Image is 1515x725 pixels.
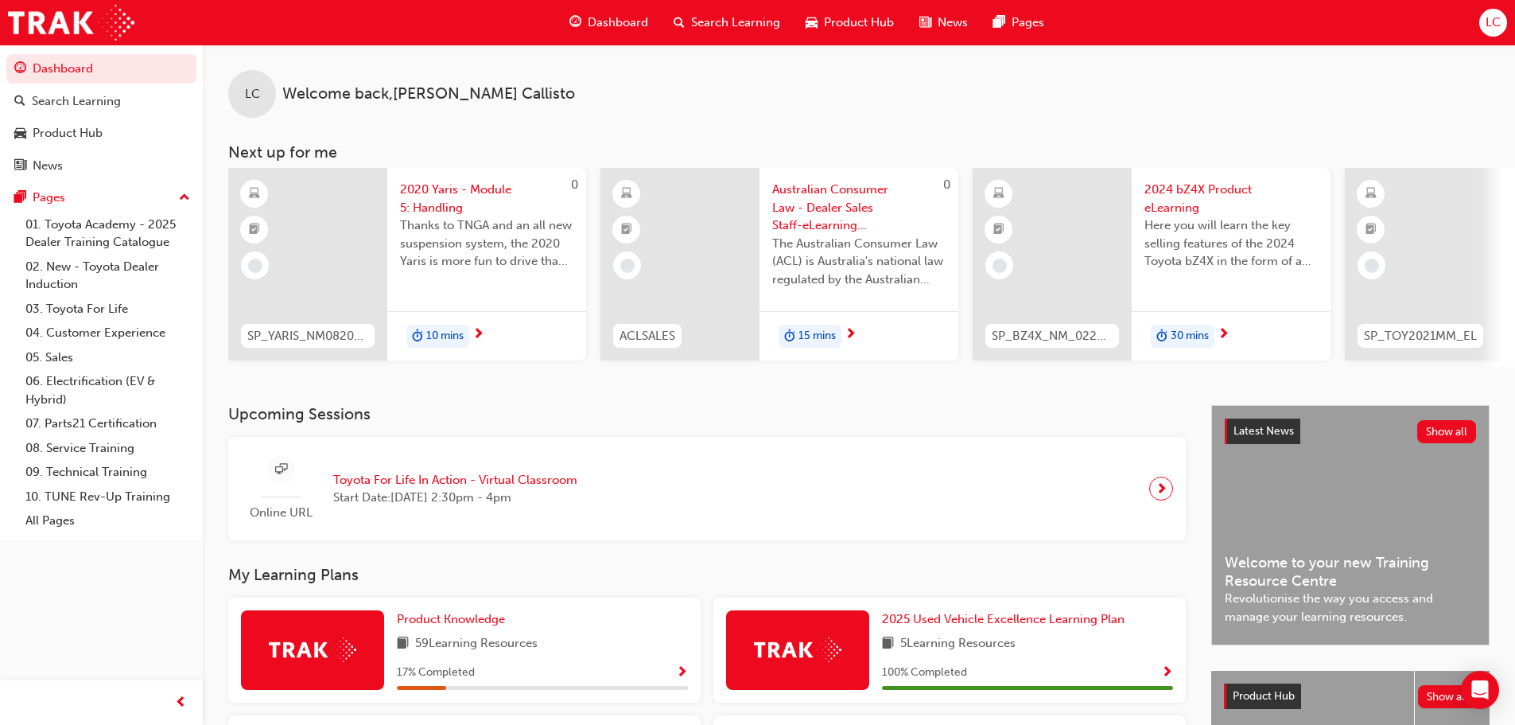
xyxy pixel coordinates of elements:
a: 03. Toyota For Life [19,297,196,322]
span: learningResourceType_ELEARNING-icon [993,184,1004,205]
span: guage-icon [14,62,26,76]
span: News [938,14,968,32]
span: 2025 Used Vehicle Excellence Learning Plan [882,612,1125,626]
span: next-icon [1218,328,1229,342]
span: Here you will learn the key selling features of the 2024 Toyota bZ4X in the form of a virtual 6-p... [1144,216,1318,271]
span: Product Knowledge [397,612,505,626]
span: learningResourceType_ELEARNING-icon [621,184,632,205]
a: search-iconSearch Learning [661,6,793,39]
span: Show Progress [676,666,688,680]
button: Show all [1417,420,1477,443]
span: 0 [571,177,578,192]
span: duration-icon [412,326,423,347]
span: guage-icon [569,13,581,33]
a: 09. Technical Training [19,460,196,485]
span: SP_TOY2021MM_EL [1364,327,1477,345]
span: pages-icon [993,13,1005,33]
a: 0ACLSALESAustralian Consumer Law - Dealer Sales Staff-eLearning moduleThe Australian Consumer Law... [600,168,958,361]
span: learningRecordVerb_NONE-icon [993,259,1007,273]
a: Online URLToyota For Life In Action - Virtual ClassroomStart Date:[DATE] 2:30pm - 4pm [241,450,1173,528]
span: Thanks to TNGA and an all new suspension system, the 2020 Yaris is more fun to drive than ever be... [400,216,573,271]
a: 07. Parts21 Certification [19,411,196,436]
h3: My Learning Plans [228,566,1186,584]
span: booktick-icon [993,220,1004,240]
span: Australian Consumer Law - Dealer Sales Staff-eLearning module [772,181,946,235]
span: ACLSALES [620,327,675,345]
span: LC [245,85,260,103]
span: sessionType_ONLINE_URL-icon [275,460,287,480]
a: All Pages [19,509,196,533]
a: news-iconNews [907,6,981,39]
div: Search Learning [32,92,121,111]
span: learningRecordVerb_NONE-icon [620,259,635,273]
img: Trak [754,637,841,662]
div: Product Hub [33,124,103,142]
span: news-icon [919,13,931,33]
span: Revolutionise the way you access and manage your learning resources. [1225,590,1476,626]
button: Show Progress [676,663,688,683]
span: news-icon [14,159,26,173]
span: learningRecordVerb_NONE-icon [1365,259,1379,273]
span: 2024 bZ4X Product eLearning [1144,181,1318,216]
span: Show Progress [1161,666,1173,680]
a: 01. Toyota Academy - 2025 Dealer Training Catalogue [19,212,196,255]
a: 02. New - Toyota Dealer Induction [19,255,196,297]
span: Latest News [1233,424,1294,438]
button: Show all [1418,685,1478,708]
div: News [33,157,63,175]
span: book-icon [882,634,894,654]
span: duration-icon [1156,326,1167,347]
div: Open Intercom Messenger [1461,671,1499,709]
a: 05. Sales [19,345,196,370]
span: 5 Learning Resources [900,634,1016,654]
span: 59 Learning Resources [415,634,538,654]
span: booktick-icon [249,220,260,240]
span: Toyota For Life In Action - Virtual Classroom [333,471,577,489]
a: 0SP_YARIS_NM0820_EL_052020 Yaris - Module 5: HandlingThanks to TNGA and an all new suspension sys... [228,168,586,361]
span: Welcome to your new Training Resource Centre [1225,554,1476,590]
a: Product Knowledge [397,610,511,629]
span: 100 % Completed [882,664,967,682]
span: search-icon [14,95,25,109]
span: learningResourceType_ELEARNING-icon [1365,184,1377,205]
h3: Next up for me [203,143,1515,162]
span: 2020 Yaris - Module 5: Handling [400,181,573,216]
img: Trak [8,5,134,41]
span: car-icon [806,13,818,33]
span: 17 % Completed [397,664,475,682]
a: Dashboard [6,54,196,84]
span: prev-icon [175,693,187,713]
span: SP_YARIS_NM0820_EL_05 [247,327,368,345]
span: SP_BZ4X_NM_0224_EL01 [992,327,1113,345]
a: SP_BZ4X_NM_0224_EL012024 bZ4X Product eLearningHere you will learn the key selling features of th... [973,168,1330,361]
span: next-icon [1156,477,1167,500]
span: duration-icon [784,326,795,347]
a: Product HubShow all [1224,684,1477,709]
span: next-icon [845,328,857,342]
span: Start Date: [DATE] 2:30pm - 4pm [333,489,577,507]
a: 2025 Used Vehicle Excellence Learning Plan [882,610,1131,629]
a: 06. Electrification (EV & Hybrid) [19,369,196,411]
a: Latest NewsShow allWelcome to your new Training Resource CentreRevolutionise the way you access a... [1211,405,1490,645]
a: Search Learning [6,87,196,116]
img: Trak [269,637,356,662]
a: Product Hub [6,119,196,148]
span: learningResourceType_ELEARNING-icon [249,184,260,205]
button: DashboardSearch LearningProduct HubNews [6,51,196,183]
h3: Upcoming Sessions [228,405,1186,423]
a: guage-iconDashboard [557,6,661,39]
span: 0 [943,177,950,192]
span: Product Hub [1233,689,1295,703]
span: car-icon [14,127,26,141]
span: Pages [1012,14,1044,32]
span: pages-icon [14,191,26,205]
span: booktick-icon [1365,220,1377,240]
button: Pages [6,183,196,212]
span: Search Learning [691,14,780,32]
button: Show Progress [1161,663,1173,683]
a: News [6,151,196,181]
a: 10. TUNE Rev-Up Training [19,485,196,509]
span: Online URL [241,504,320,522]
span: 15 mins [798,327,836,345]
